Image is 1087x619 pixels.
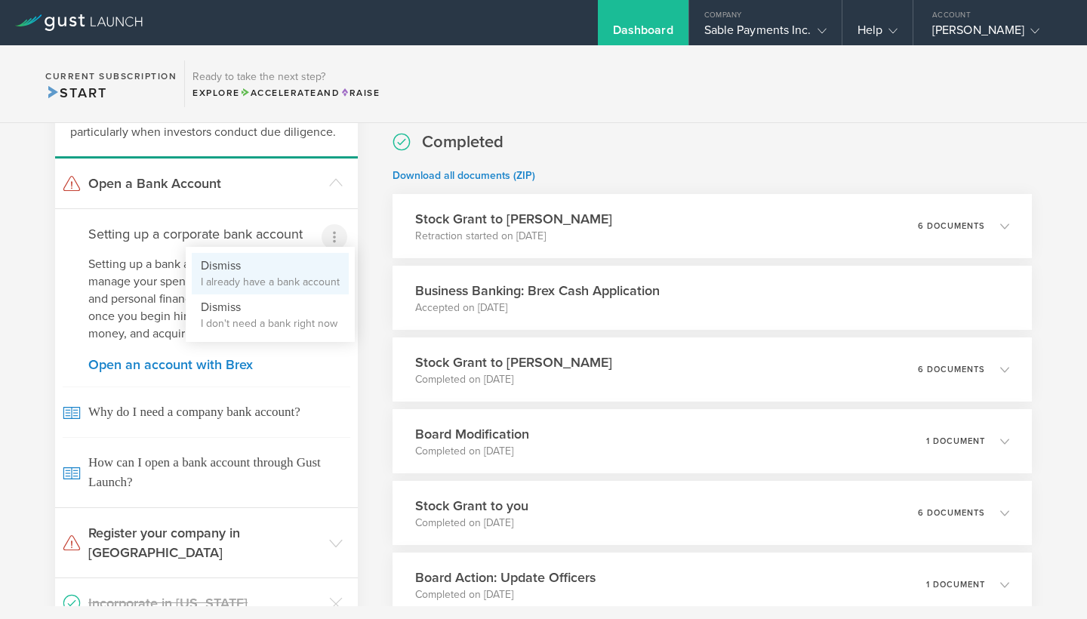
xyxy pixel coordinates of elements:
li: Dismiss [192,253,349,294]
li: Dismiss [192,294,349,336]
h3: Business Banking: Brex Cash Application [415,281,660,300]
p: Completed on [DATE] [415,516,528,531]
iframe: Chat Widget [1012,547,1087,619]
p: Completed on [DATE] [415,444,529,459]
p: Retraction started on [DATE] [415,229,612,244]
p: Accepted on [DATE] [415,300,660,316]
div: [PERSON_NAME] [932,23,1061,45]
h3: Board Modification [415,424,529,444]
h3: Board Action: Update Officers [415,568,596,587]
p: Completed on [DATE] [415,372,612,387]
div: Dashboard [613,23,673,45]
p: 6 documents [918,509,985,517]
p: 6 documents [918,365,985,374]
a: Download all documents (ZIP) [393,169,535,182]
small: I don't need a bank right now [201,316,340,331]
p: 1 document [926,581,985,589]
h3: Stock Grant to you [415,496,528,516]
div: Help [858,23,898,45]
h2: Completed [422,131,503,153]
p: 6 documents [918,222,985,230]
h3: Stock Grant to [PERSON_NAME] [415,353,612,372]
small: I already have a bank account [201,275,340,290]
div: Sable Payments Inc. [704,23,827,45]
h3: Stock Grant to [PERSON_NAME] [415,209,612,229]
p: Completed on [DATE] [415,587,596,602]
p: 1 document [926,437,985,445]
